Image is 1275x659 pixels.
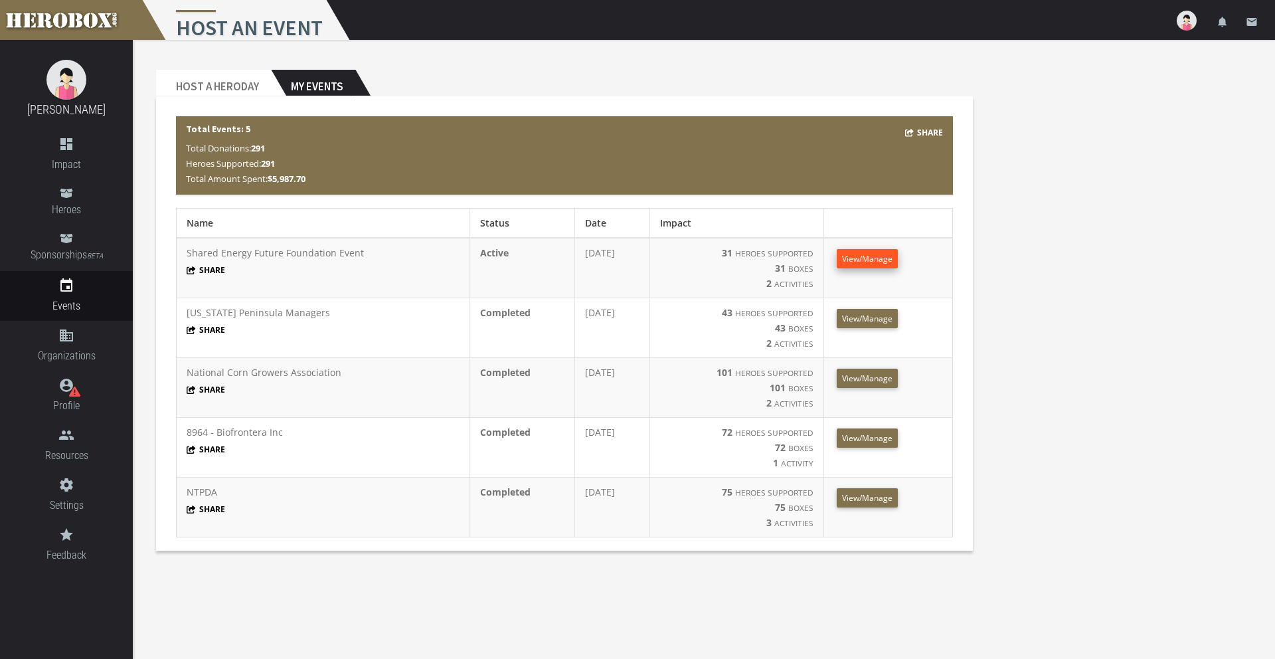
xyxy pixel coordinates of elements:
[575,298,650,358] td: [DATE]
[905,125,944,140] button: Share
[788,383,813,393] small: Boxes
[774,398,813,409] small: Activities
[268,173,305,185] b: $5,987.70
[46,60,86,100] img: female.jpg
[722,246,732,259] b: 31
[766,277,772,290] b: 2
[176,116,953,195] div: Total Events: 5
[480,366,531,379] b: Completed
[177,209,470,238] th: Name
[27,102,106,116] a: [PERSON_NAME]
[837,428,898,448] a: View/Manage
[722,306,732,319] b: 43
[480,306,531,319] b: Completed
[177,238,470,298] td: Shared Energy Future Foundation Event
[788,263,813,274] small: Boxes
[766,397,772,409] b: 2
[788,323,813,333] small: Boxes
[837,249,898,268] a: View/Manage
[775,262,786,274] b: 31
[735,367,813,378] small: HEROES SUPPORTED
[469,209,575,238] th: Status
[842,432,892,444] span: View/Manage
[717,366,732,379] b: 101
[788,442,813,453] small: Boxes
[774,338,813,349] small: Activities
[177,298,470,358] td: [US_STATE] Peninsula Managers
[186,142,265,154] span: Total Donations:
[575,358,650,418] td: [DATE]
[735,248,813,258] small: HEROES SUPPORTED
[187,504,225,515] button: Share
[775,441,786,454] b: 72
[575,478,650,537] td: [DATE]
[722,486,732,498] b: 75
[480,246,509,259] b: Active
[766,337,772,349] b: 2
[774,518,813,528] small: Activities
[177,418,470,478] td: 8964 - Biofrontera Inc
[770,381,786,394] b: 101
[735,427,813,438] small: HEROES SUPPORTED
[837,369,898,388] a: View/Manage
[177,478,470,537] td: NTPDA
[781,458,813,468] small: Activity
[187,384,225,395] button: Share
[156,70,271,96] h2: Host a Heroday
[187,444,225,455] button: Share
[788,502,813,513] small: Boxes
[186,173,305,185] span: Total Amount Spent:
[735,487,813,498] small: HEROES SUPPORTED
[261,157,275,169] b: 291
[575,418,650,478] td: [DATE]
[480,486,531,498] b: Completed
[722,426,732,438] b: 72
[1217,16,1229,28] i: notifications
[842,313,892,324] span: View/Manage
[775,322,786,334] b: 43
[1246,16,1258,28] i: email
[1177,11,1197,31] img: user-image
[177,358,470,418] td: National Corn Growers Association
[842,373,892,384] span: View/Manage
[186,123,250,135] b: Total Events: 5
[58,278,74,294] i: event
[187,324,225,335] button: Share
[575,238,650,298] td: [DATE]
[271,70,355,96] h2: My Events
[766,516,772,529] b: 3
[87,252,103,260] small: BETA
[842,253,892,264] span: View/Manage
[842,492,892,504] span: View/Manage
[480,426,531,438] b: Completed
[186,157,275,169] span: Heroes Supported:
[773,456,778,469] b: 1
[575,209,650,238] th: Date
[187,264,225,276] button: Share
[774,278,813,289] small: Activities
[837,309,898,328] a: View/Manage
[735,308,813,318] small: HEROES SUPPORTED
[251,142,265,154] b: 291
[837,488,898,508] a: View/Manage
[649,209,823,238] th: Impact
[775,501,786,514] b: 75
